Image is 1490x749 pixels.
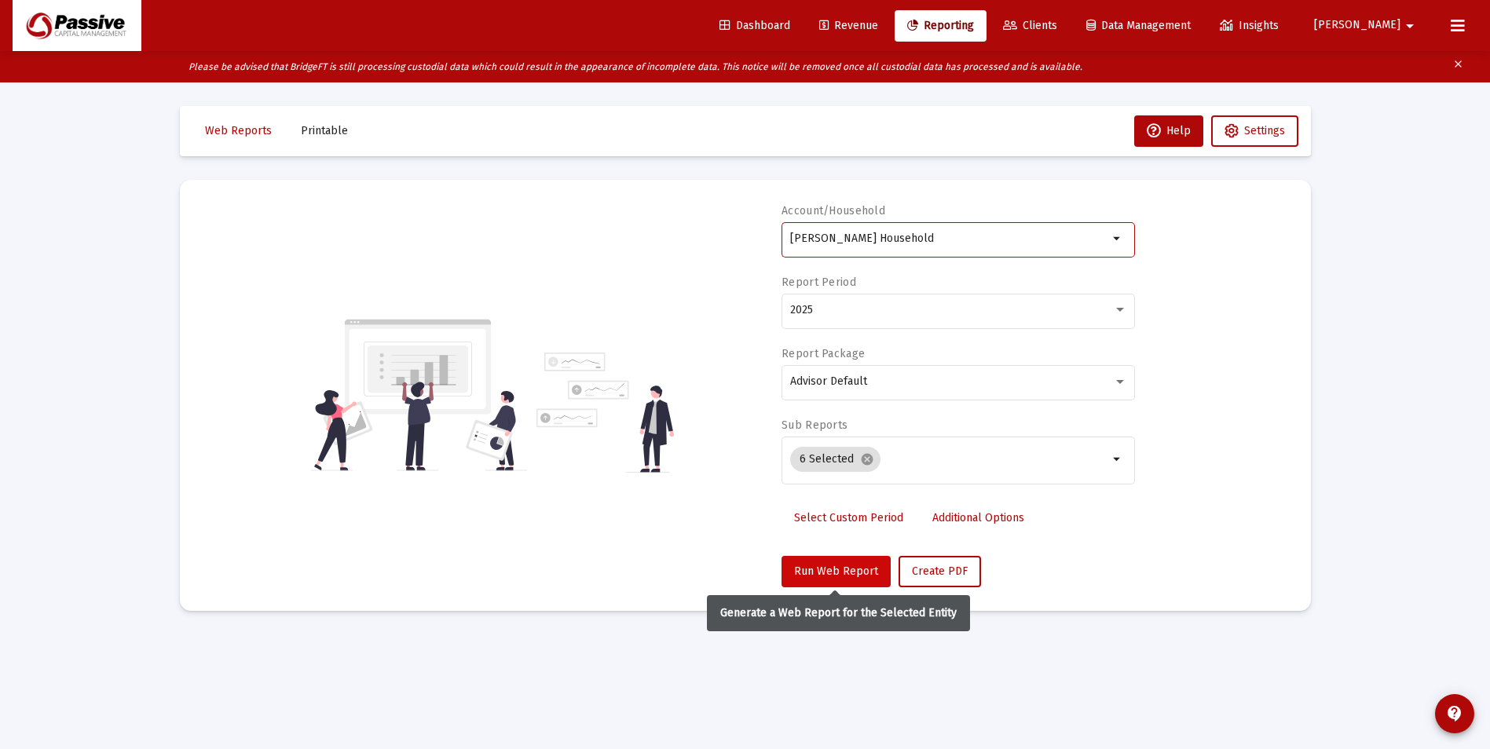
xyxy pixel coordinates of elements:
input: Search or select an account or household [790,232,1108,245]
a: Data Management [1074,10,1203,42]
span: Printable [301,124,348,137]
img: Dashboard [24,10,130,42]
span: Settings [1244,124,1285,137]
mat-chip: 6 Selected [790,447,880,472]
button: Help [1134,115,1203,147]
img: reporting [311,317,527,473]
img: reporting-alt [536,353,674,473]
span: Data Management [1086,19,1191,32]
span: [PERSON_NAME] [1314,19,1400,32]
button: Settings [1211,115,1298,147]
mat-icon: arrow_drop_down [1108,229,1127,248]
span: 2025 [790,303,813,316]
button: [PERSON_NAME] [1295,9,1438,41]
span: Advisor Default [790,374,867,388]
a: Reporting [895,10,987,42]
mat-chip-list: Selection [790,444,1108,475]
span: Revenue [819,19,878,32]
label: Report Period [782,276,856,289]
mat-icon: arrow_drop_down [1108,450,1127,469]
label: Sub Reports [782,418,848,432]
mat-icon: arrow_drop_down [1400,10,1419,42]
a: Insights [1207,10,1291,42]
mat-icon: cancel [860,452,874,466]
span: Select Custom Period [794,511,903,524]
span: Dashboard [719,19,790,32]
span: Create PDF [912,564,968,578]
span: Run Web Report [794,564,878,578]
i: Please be advised that BridgeFT is still processing custodial data which could result in the appe... [189,61,1082,72]
mat-icon: contact_support [1445,704,1464,723]
label: Report Package [782,347,865,360]
mat-icon: clear [1452,55,1464,79]
a: Clients [990,10,1070,42]
label: Account/Household [782,204,885,217]
a: Revenue [807,10,891,42]
button: Create PDF [899,556,981,587]
span: Help [1147,124,1191,137]
button: Run Web Report [782,556,891,587]
a: Dashboard [707,10,803,42]
button: Web Reports [192,115,284,147]
span: Additional Options [932,511,1024,524]
span: Clients [1003,19,1057,32]
span: Reporting [907,19,974,32]
button: Printable [288,115,361,147]
span: Web Reports [205,124,272,137]
span: Insights [1220,19,1279,32]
